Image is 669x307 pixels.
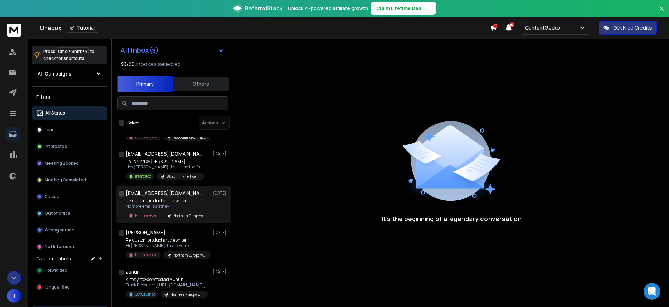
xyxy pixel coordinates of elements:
span: Unqualified [45,284,70,290]
p: Northern Europe woocom ([GEOGRAPHIC_DATA]) | human-like writing | Clothing Accessories | [DATE] [173,213,207,219]
button: Close banner [657,4,666,21]
p: Press to check for shortcuts. [43,48,94,62]
h3: Filters [32,92,107,102]
button: Closed [32,190,107,204]
p: Hey [PERSON_NAME] (I assume that's [126,164,204,170]
p: Re: custom product article writer [126,237,209,243]
h1: [EMAIL_ADDRESS][DOMAIN_NAME] [126,190,202,197]
p: [DATE] [213,269,228,275]
p: Out Of Office [135,292,155,297]
button: Tutorial [66,23,99,33]
span: Cmd + Shift + k [57,47,89,55]
h3: Custom Labels [36,255,71,262]
span: ReferralStack [245,4,282,13]
button: All Status [32,106,107,120]
p: ContentGecko [525,24,563,31]
span: 50 [509,22,514,27]
button: Get Free Credits [599,21,657,35]
p: Woocommerce | Face and body care | [PERSON_NAME]'s unhinged copy | [GEOGRAPHIC_DATA] | [DATE] [167,174,200,179]
p: Hi [PERSON_NAME], thank you for [126,243,209,249]
button: Interested [32,140,107,153]
button: Not Interested [32,240,107,254]
h1: [PERSON_NAME] [126,229,166,236]
label: Select [127,120,140,126]
button: All Inbox(s) [115,43,230,57]
p: Lead [45,127,55,133]
button: Others [173,76,229,92]
p: Northern Europe woocom (no [GEOGRAPHIC_DATA]) | human-like writing | Clothing Accessories | [DATE] [170,292,204,297]
button: Out of office [32,206,107,220]
p: Not Interested [135,134,158,140]
p: [DATE] [213,230,228,235]
button: J [7,289,21,303]
span: Forwarded [45,268,67,273]
button: Forwarded [32,263,107,277]
div: Onebox [40,23,490,33]
h1: All Campaigns [38,70,71,77]
p: Unlock AI-powered affiliate growth [288,5,368,12]
p: Interested [135,174,151,179]
p: Wrong person [45,227,75,233]
p: Kiitos yhteydenotostasi Aunun [126,277,209,282]
p: Northern Europe woocom (no [GEOGRAPHIC_DATA]) | human-like writing | Clothing Accessories | [DATE] [173,253,207,258]
button: Primary [117,76,173,92]
div: Open Intercom Messenger [644,283,660,300]
h1: [EMAIL_ADDRESS][DOMAIN_NAME] [126,150,202,157]
p: Closed [45,194,60,199]
p: All Status [45,110,65,116]
button: All Campaigns [32,67,107,81]
button: Lead [32,123,107,137]
p: It’s the beginning of a legendary conversation [382,214,522,223]
p: Interested [45,144,67,149]
span: → [425,5,430,12]
span: 30 / 30 [120,60,135,68]
button: Wrong person [32,223,107,237]
p: Meeting Completed [45,177,86,183]
p: No more emails as they [126,204,209,209]
p: Not Interested [135,252,158,258]
button: Claim Lifetime Deal→ [371,2,436,15]
button: Meeting Booked [32,156,107,170]
p: Re: is Kind by [PERSON_NAME] [126,159,204,164]
h3: Inboxes selected [136,60,181,68]
p: Track Resource [[URL][DOMAIN_NAME]] Kiitos paljon tiedustelustasi. Jotta [126,282,209,288]
h1: aunun [126,268,140,275]
p: Not Interested [135,213,158,218]
h1: All Inbox(s) [120,47,159,54]
button: Unqualified [32,280,107,294]
p: Out of office [45,211,70,216]
button: Meeting Completed [32,173,107,187]
p: Woocommerce | Face and body care | [PERSON_NAME]'s copy | [GEOGRAPHIC_DATA] | [DATE] [173,135,207,140]
p: [DATE] [213,190,228,196]
p: Re: custom product article writer [126,198,209,204]
p: [DATE] [213,151,228,157]
p: Not Interested [45,244,76,250]
p: Meeting Booked [45,160,79,166]
p: Get Free Credits [613,24,652,31]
